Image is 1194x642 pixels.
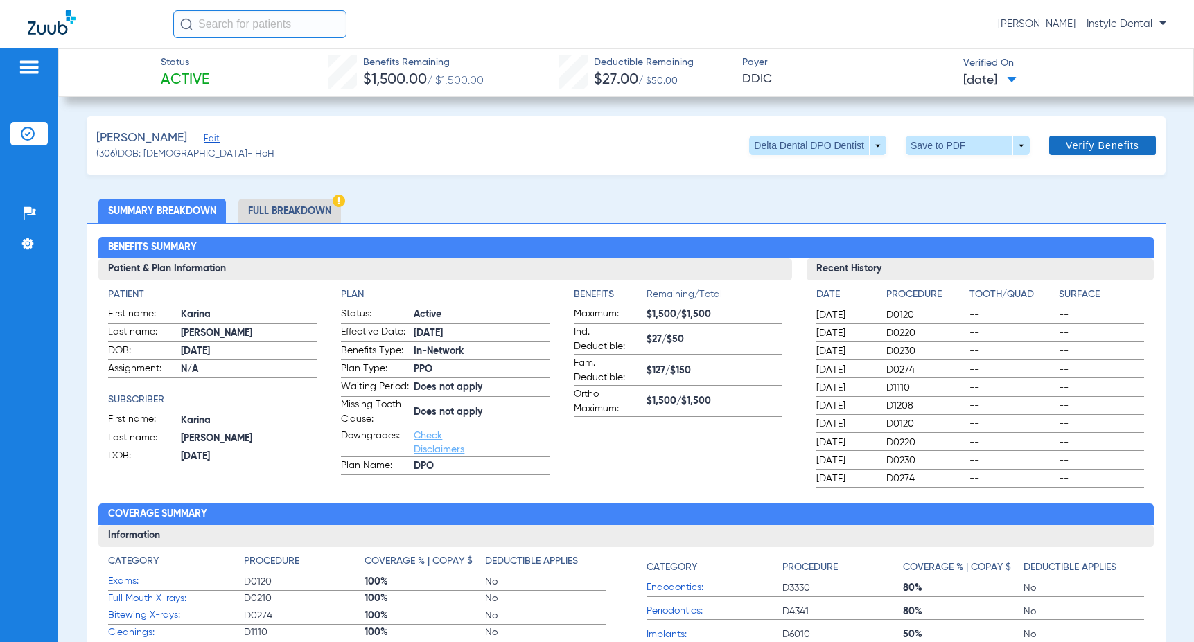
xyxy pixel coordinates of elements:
span: -- [1059,326,1143,340]
span: -- [1059,363,1143,377]
span: Verify Benefits [1066,140,1139,151]
app-breakdown-title: Deductible Applies [485,554,606,573]
h4: Coverage % | Copay $ [903,560,1011,575]
span: -- [969,308,1054,322]
span: Ind. Deductible: [574,325,642,354]
span: [PERSON_NAME] [181,326,317,341]
span: [DATE] [816,363,875,377]
h4: Date [816,287,875,302]
span: Waiting Period: [341,380,409,396]
app-breakdown-title: Tooth/Quad [969,287,1054,307]
span: Active [414,307,550,322]
h4: Benefits [574,287,647,302]
img: Hazard [333,195,345,207]
span: Plan Type: [341,362,409,378]
span: Ortho Maximum: [574,387,642,416]
span: [DATE] [816,308,875,322]
span: Payer [742,55,951,70]
img: Search Icon [180,18,193,30]
input: Search for patients [173,10,346,38]
span: [DATE] [816,399,875,413]
h4: Tooth/Quad [969,287,1054,302]
span: Status: [341,307,409,323]
span: -- [969,344,1054,358]
span: No [485,609,606,623]
span: DOB: [108,449,176,465]
span: Assignment: [108,362,176,378]
app-breakdown-title: Benefits [574,287,647,307]
app-breakdown-title: Procedure [244,554,365,573]
h4: Surface [1059,287,1143,302]
h3: Recent History [807,258,1153,280]
span: Edit [204,134,216,147]
span: $1,500/$1,500 [647,307,782,322]
li: Full Breakdown [238,199,341,223]
span: Deductible Remaining [594,55,694,70]
span: [PERSON_NAME] - Instyle Dental [998,17,1166,31]
span: N/A [181,362,317,377]
span: Status [161,55,209,70]
span: $27.00 [594,73,638,87]
span: 80% [903,581,1024,595]
span: Benefits Type: [341,344,409,360]
span: Verified On [963,56,1172,71]
span: 100% [365,575,485,589]
span: No [485,575,606,589]
a: Check Disclaimers [414,431,464,454]
span: Full Mouth X-rays: [108,591,244,606]
span: -- [1059,399,1143,413]
span: No [485,625,606,639]
span: [DATE] [816,381,875,395]
span: Implants: [647,627,782,642]
span: Bitewing X-rays: [108,608,244,623]
span: D0274 [886,363,964,377]
span: [DATE] [181,449,317,464]
span: -- [969,472,1054,485]
span: DPO [414,459,550,474]
button: Save to PDF [906,136,1030,155]
span: [DATE] [816,344,875,358]
h4: Procedure [244,554,299,569]
span: 80% [903,605,1024,618]
button: Verify Benefits [1049,136,1156,155]
span: D3330 [782,581,903,595]
span: D0120 [244,575,365,589]
span: D0210 [244,591,365,605]
span: -- [1059,472,1143,485]
span: Plan Name: [341,458,409,475]
span: -- [1059,381,1143,395]
app-breakdown-title: Procedure [886,287,964,307]
span: D1208 [886,399,964,413]
span: First name: [108,307,176,323]
span: Periodontics: [647,604,782,618]
h4: Plan [341,287,550,302]
app-breakdown-title: Coverage % | Copay $ [903,554,1024,580]
span: Karina [181,413,317,428]
span: D1110 [244,625,365,639]
span: $27/$50 [647,332,782,347]
span: D0274 [886,472,964,485]
span: / $50.00 [638,76,678,86]
span: Benefits Remaining [363,55,484,70]
span: -- [1059,344,1143,358]
span: 50% [903,627,1024,641]
span: -- [969,454,1054,467]
h2: Benefits Summary [98,237,1153,259]
span: -- [1059,454,1143,467]
img: Zuub Logo [28,10,76,35]
span: No [1024,581,1144,595]
span: $127/$150 [647,364,782,378]
app-breakdown-title: Surface [1059,287,1143,307]
span: -- [969,326,1054,340]
span: Effective Date: [341,325,409,341]
span: D4341 [782,605,903,618]
span: [DATE] [816,417,875,431]
app-breakdown-title: Patient [108,287,317,302]
span: $1,500.00 [363,73,427,87]
span: 100% [365,625,485,639]
span: D0230 [886,454,964,467]
span: [DATE] [816,326,875,340]
span: Downgrades: [341,429,409,456]
h3: Patient & Plan Information [98,258,792,280]
span: D0120 [886,417,964,431]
